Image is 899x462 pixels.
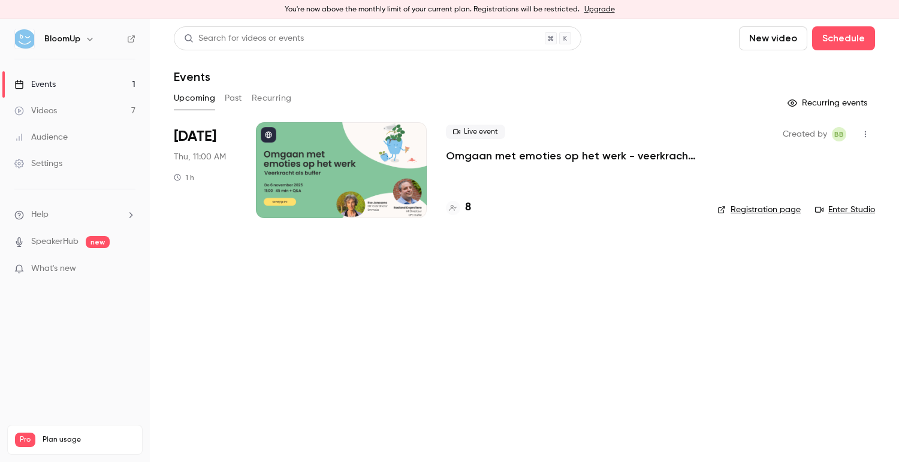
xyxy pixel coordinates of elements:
[783,127,827,141] span: Created by
[14,209,135,221] li: help-dropdown-opener
[815,204,875,216] a: Enter Studio
[174,127,216,146] span: [DATE]
[86,236,110,248] span: new
[121,264,135,274] iframe: Noticeable Trigger
[739,26,807,50] button: New video
[782,93,875,113] button: Recurring events
[14,131,68,143] div: Audience
[174,173,194,182] div: 1 h
[225,89,242,108] button: Past
[174,89,215,108] button: Upcoming
[15,433,35,447] span: Pro
[14,78,56,90] div: Events
[14,105,57,117] div: Videos
[174,70,210,84] h1: Events
[31,209,49,221] span: Help
[832,127,846,141] span: Benjamin Bergers
[465,200,471,216] h4: 8
[584,5,615,14] a: Upgrade
[44,33,80,45] h6: BloomUp
[174,122,237,218] div: Nov 6 Thu, 11:00 AM (Europe/Brussels)
[446,200,471,216] a: 8
[31,262,76,275] span: What's new
[43,435,135,445] span: Plan usage
[446,149,698,163] a: Omgaan met emoties op het werk - veerkracht als buffer
[252,89,292,108] button: Recurring
[14,158,62,170] div: Settings
[717,204,801,216] a: Registration page
[812,26,875,50] button: Schedule
[184,32,304,45] div: Search for videos or events
[446,125,505,139] span: Live event
[31,235,79,248] a: SpeakerHub
[174,151,226,163] span: Thu, 11:00 AM
[15,29,34,49] img: BloomUp
[834,127,844,141] span: BB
